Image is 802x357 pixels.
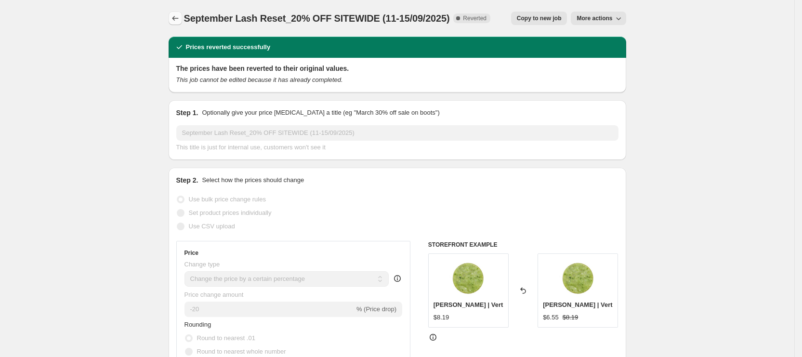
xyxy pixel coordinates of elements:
div: help [393,274,402,283]
h2: Prices reverted successfully [186,42,271,52]
span: Round to nearest .01 [197,334,255,342]
input: 30% off holiday sale [176,125,618,141]
span: Round to nearest whole number [197,348,286,355]
div: $8.19 [434,313,449,322]
span: More actions [577,14,612,22]
img: green-marble-jade-stone_501461df-42d3-48d5-a29c-df95ff4b407f_80x.jpg [559,259,597,297]
span: Price change amount [184,291,244,298]
span: Copy to new job [517,14,562,22]
span: % (Price drop) [356,305,396,313]
p: Optionally give your price [MEDICAL_DATA] a title (eg "March 30% off sale on boots") [202,108,439,118]
span: Use CSV upload [189,223,235,230]
img: green-marble-jade-stone_501461df-42d3-48d5-a29c-df95ff4b407f_80x.jpg [449,259,487,297]
span: Set product prices individually [189,209,272,216]
strike: $8.19 [563,313,578,322]
div: $6.55 [543,313,559,322]
button: Price change jobs [169,12,182,25]
span: Use bulk price change rules [189,196,266,203]
h2: Step 2. [176,175,198,185]
span: Rounding [184,321,211,328]
span: This title is just for internal use, customers won't see it [176,144,326,151]
span: Change type [184,261,220,268]
h2: Step 1. [176,108,198,118]
input: -15 [184,302,355,317]
span: Reverted [463,14,486,22]
span: September Lash Reset_20% OFF SITEWIDE (11-15/09/2025) [184,13,450,24]
h2: The prices have been reverted to their original values. [176,64,618,73]
h6: STOREFRONT EXAMPLE [428,241,618,249]
i: This job cannot be edited because it has already completed. [176,76,343,83]
span: [PERSON_NAME] | Vert [543,301,613,308]
span: [PERSON_NAME] | Vert [434,301,503,308]
h3: Price [184,249,198,257]
button: Copy to new job [511,12,567,25]
p: Select how the prices should change [202,175,304,185]
button: More actions [571,12,626,25]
